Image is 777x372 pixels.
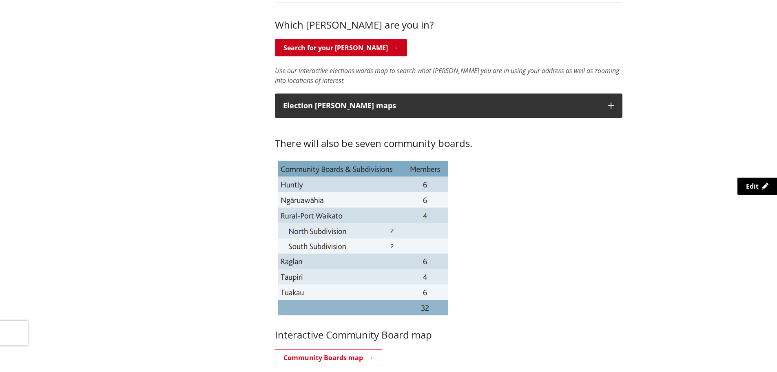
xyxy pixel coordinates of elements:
em: Use our interactive elections wards map to search what [PERSON_NAME] you are in using your addres... [275,66,619,85]
a: Search for your [PERSON_NAME] [275,39,407,56]
p: Election [PERSON_NAME] maps [283,102,600,110]
span: Edit [746,182,759,191]
iframe: Messenger Launcher [739,338,769,367]
img: community board election wards [275,158,451,317]
a: Community Boards map [275,349,382,366]
h3: Interactive Community Board map [275,317,622,341]
h3: Which [PERSON_NAME] are you in? [275,19,622,31]
a: Edit [737,178,777,195]
button: Election [PERSON_NAME] maps [275,94,622,118]
h3: There will also be seven community boards. [275,126,622,150]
